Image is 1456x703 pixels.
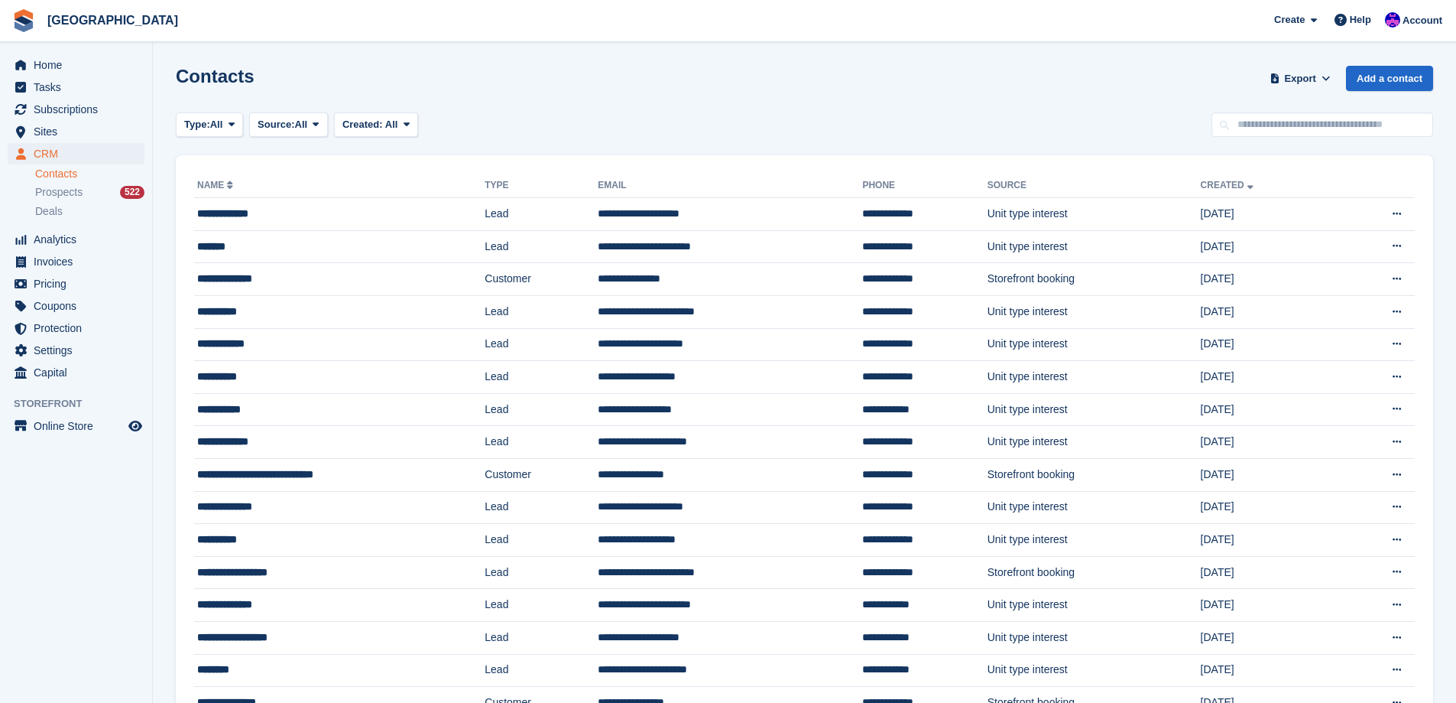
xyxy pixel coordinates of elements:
td: Storefront booking [987,263,1201,296]
a: menu [8,295,144,317]
span: Analytics [34,229,125,250]
span: All [210,117,223,132]
td: [DATE] [1201,230,1337,263]
a: menu [8,340,144,361]
td: [DATE] [1201,556,1337,589]
td: Unit type interest [987,230,1201,263]
td: Unit type interest [987,654,1201,687]
img: stora-icon-8386f47178a22dfd0bd8f6a31ec36ba5ce8667c1dd55bd0f319d3a0aa187defe.svg [12,9,35,32]
img: Ivan Gačić [1385,12,1400,28]
td: [DATE] [1201,458,1337,491]
td: Unit type interest [987,198,1201,231]
a: menu [8,99,144,120]
span: All [295,117,308,132]
span: Create [1274,12,1305,28]
span: Help [1350,12,1371,28]
button: Export [1266,66,1334,91]
th: Email [598,174,862,198]
a: Name [197,180,236,190]
td: Unit type interest [987,361,1201,394]
span: Coupons [34,295,125,317]
span: Sites [34,121,125,142]
a: Add a contact [1346,66,1433,91]
a: Prospects 522 [35,184,144,200]
a: Created [1201,180,1257,190]
td: Storefront booking [987,556,1201,589]
span: Created: [342,119,383,130]
td: [DATE] [1201,361,1337,394]
td: Customer [485,263,598,296]
td: [DATE] [1201,295,1337,328]
span: All [385,119,398,130]
span: Account [1402,13,1442,28]
a: menu [8,229,144,250]
button: Source: All [249,112,328,138]
a: menu [8,317,144,339]
td: [DATE] [1201,198,1337,231]
a: Deals [35,203,144,220]
td: Lead [485,393,598,426]
a: menu [8,251,144,272]
span: Home [34,54,125,76]
td: [DATE] [1201,263,1337,296]
th: Source [987,174,1201,198]
span: Protection [34,317,125,339]
td: Unit type interest [987,491,1201,524]
span: Type: [184,117,210,132]
a: menu [8,54,144,76]
td: Unit type interest [987,393,1201,426]
span: Capital [34,362,125,383]
td: Unit type interest [987,621,1201,654]
span: Invoices [34,251,125,272]
td: Unit type interest [987,295,1201,328]
td: [DATE] [1201,524,1337,557]
th: Phone [862,174,987,198]
td: Customer [485,458,598,491]
td: Unit type interest [987,524,1201,557]
td: Lead [485,654,598,687]
td: [DATE] [1201,621,1337,654]
a: menu [8,415,144,437]
button: Type: All [176,112,243,138]
td: Unit type interest [987,589,1201,622]
td: [DATE] [1201,393,1337,426]
span: Subscriptions [34,99,125,120]
td: [DATE] [1201,491,1337,524]
td: Unit type interest [987,426,1201,459]
td: Lead [485,426,598,459]
span: Export [1285,71,1316,86]
td: Lead [485,328,598,361]
a: menu [8,143,144,164]
a: Preview store [126,417,144,435]
div: 522 [120,186,144,199]
span: CRM [34,143,125,164]
td: Storefront booking [987,458,1201,491]
span: Prospects [35,185,83,200]
td: [DATE] [1201,589,1337,622]
a: menu [8,121,144,142]
td: Lead [485,230,598,263]
a: menu [8,362,144,383]
button: Created: All [334,112,418,138]
td: Unit type interest [987,328,1201,361]
td: Lead [485,589,598,622]
span: Settings [34,340,125,361]
a: Contacts [35,167,144,181]
td: [DATE] [1201,328,1337,361]
span: Deals [35,204,63,219]
td: Lead [485,295,598,328]
th: Type [485,174,598,198]
span: Source: [258,117,294,132]
td: Lead [485,621,598,654]
td: Lead [485,491,598,524]
h1: Contacts [176,66,255,86]
td: Lead [485,524,598,557]
span: Pricing [34,273,125,295]
td: [DATE] [1201,654,1337,687]
td: Lead [485,361,598,394]
a: menu [8,76,144,98]
td: [DATE] [1201,426,1337,459]
span: Online Store [34,415,125,437]
span: Storefront [14,396,152,412]
td: Lead [485,198,598,231]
